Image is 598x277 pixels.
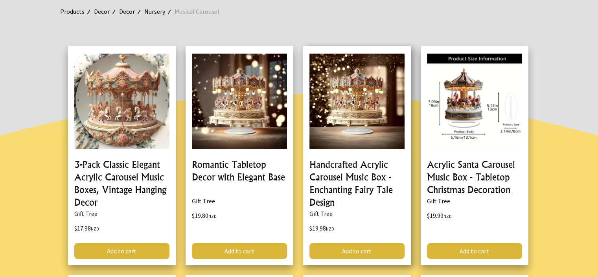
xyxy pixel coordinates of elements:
a: Musical Carousel [175,6,229,17]
a: Add to cart [192,243,287,259]
a: Decor [94,6,119,17]
a: Add to cart [427,243,522,259]
a: Decor [119,6,144,17]
a: Add to cart [74,243,169,259]
a: Add to cart [309,243,405,259]
a: Nursery [144,6,175,17]
a: Products [60,6,94,17]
